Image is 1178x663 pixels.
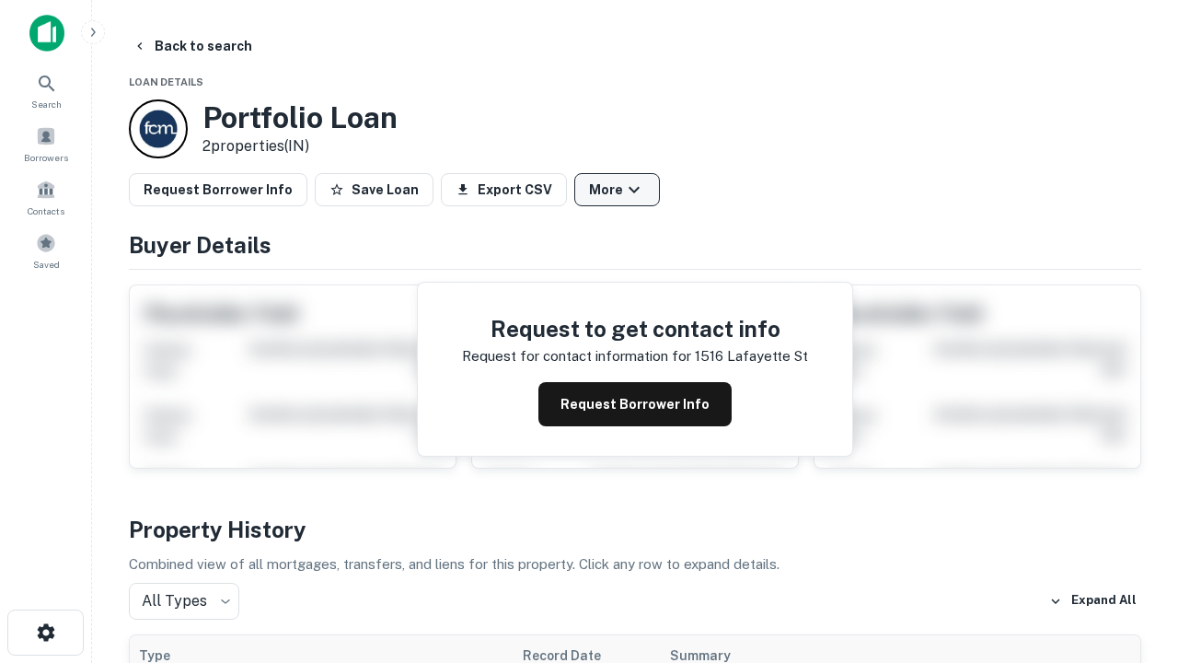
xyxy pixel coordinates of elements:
span: Saved [33,257,60,272]
span: Loan Details [129,76,203,87]
button: Back to search [125,29,260,63]
p: 1516 lafayette st [695,345,808,367]
span: Borrowers [24,150,68,165]
h3: Portfolio Loan [202,100,398,135]
a: Search [6,65,87,115]
a: Saved [6,226,87,275]
button: Request Borrower Info [129,173,307,206]
span: Contacts [28,204,64,218]
iframe: Chat Widget [1086,457,1178,545]
h4: Property History [129,513,1141,546]
button: Export CSV [441,173,567,206]
button: Expand All [1045,587,1141,615]
button: More [574,173,660,206]
button: Request Borrower Info [538,382,732,426]
p: Combined view of all mortgages, transfers, and liens for this property. Click any row to expand d... [129,553,1141,576]
h4: Buyer Details [129,228,1141,262]
span: Search [31,97,62,111]
p: 2 properties (IN) [202,135,398,157]
img: capitalize-icon.png [29,15,64,52]
p: Request for contact information for [462,345,691,367]
button: Save Loan [315,173,433,206]
h4: Request to get contact info [462,312,808,345]
a: Borrowers [6,119,87,169]
div: All Types [129,583,239,620]
a: Contacts [6,172,87,222]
